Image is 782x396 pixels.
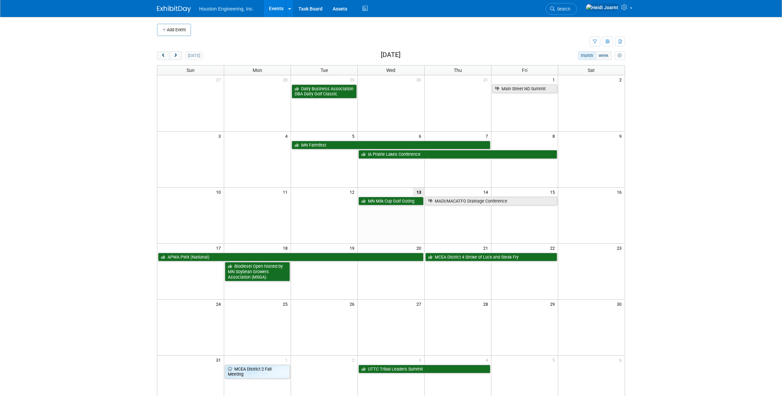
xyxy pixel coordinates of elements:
a: MN Milk Cup Golf Outing [358,197,424,206]
a: UTTC Tribal Leaders Summit [358,365,490,374]
span: Search [555,6,570,12]
a: MADI/MACATFO Drainage Conference [425,197,557,206]
button: week [596,51,611,60]
span: 5 [552,356,558,364]
img: ExhibitDay [157,6,191,13]
span: 3 [218,132,224,140]
button: [DATE] [185,51,203,60]
span: 31 [483,75,491,84]
span: 8 [552,132,558,140]
button: next [169,51,182,60]
span: 21 [483,244,491,252]
span: 26 [349,300,357,308]
span: 22 [549,244,558,252]
span: 3 [418,356,424,364]
span: 12 [349,188,357,196]
span: 24 [215,300,224,308]
span: 29 [349,75,357,84]
span: 15 [549,188,558,196]
span: 4 [485,356,491,364]
span: 23 [616,244,625,252]
span: 27 [215,75,224,84]
a: Main Street ND Summit [492,84,557,93]
span: Sun [187,68,195,73]
span: 25 [282,300,291,308]
span: Tue [320,68,328,73]
span: Houston Engineering, Inc. [199,6,254,12]
span: 27 [416,300,424,308]
span: 30 [416,75,424,84]
a: MCEA District 2 Fall Meeting [225,365,290,379]
span: 6 [619,356,625,364]
h2: [DATE] [381,51,400,59]
span: 19 [349,244,357,252]
span: 2 [619,75,625,84]
span: 1 [285,356,291,364]
span: 31 [215,356,224,364]
span: 7 [485,132,491,140]
span: 13 [413,188,424,196]
span: Fri [522,68,527,73]
span: 29 [549,300,558,308]
button: Add Event [157,24,191,36]
button: month [578,51,596,60]
span: 9 [619,132,625,140]
a: MN Farmfest [292,141,490,150]
span: 17 [215,244,224,252]
span: 5 [351,132,357,140]
span: 16 [616,188,625,196]
img: Heidi Joarnt [586,4,619,11]
span: 6 [418,132,424,140]
a: MCEA District 4 Stroke of Luck and Steak Fry [425,253,557,262]
span: 28 [282,75,291,84]
button: prev [157,51,170,60]
a: Biodiesel Open hosted by MN Soybean Growers Association (MSGA) [225,262,290,281]
span: 10 [215,188,224,196]
span: Mon [253,68,262,73]
a: Dairy Business Association DBA Dairy Golf Classic [292,84,357,98]
span: 11 [282,188,291,196]
span: Sat [588,68,595,73]
a: IA Prairie Lakes Conference [358,150,557,159]
span: 18 [282,244,291,252]
span: 4 [285,132,291,140]
a: Search [546,3,577,15]
span: Wed [386,68,395,73]
a: APWA PWX (National) [158,253,424,262]
span: 2 [351,356,357,364]
span: 20 [416,244,424,252]
i: Personalize Calendar [618,54,622,58]
span: 30 [616,300,625,308]
span: Thu [454,68,462,73]
span: 1 [552,75,558,84]
button: myCustomButton [615,51,625,60]
span: 28 [483,300,491,308]
span: 14 [483,188,491,196]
